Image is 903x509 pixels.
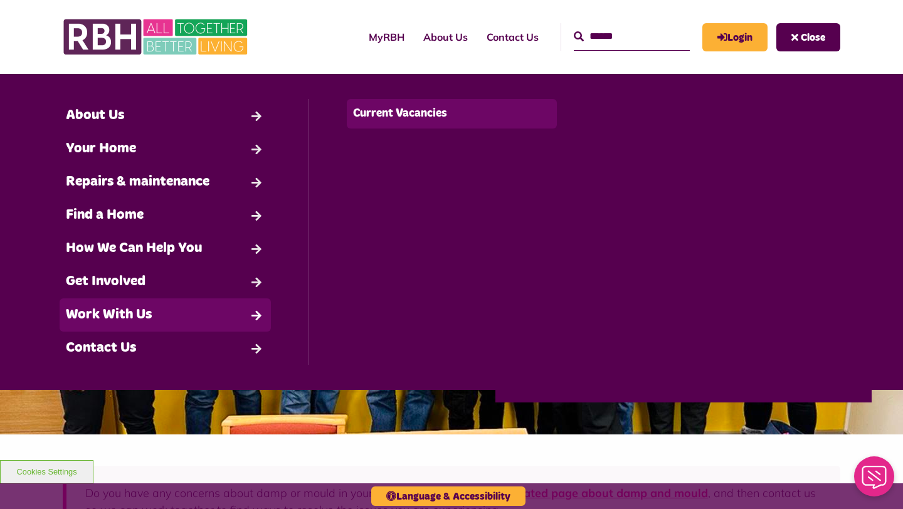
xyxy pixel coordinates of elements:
[60,199,271,232] a: Find a Home
[847,453,903,509] iframe: Netcall Web Assistant for live chat
[60,99,271,132] a: About Us
[702,23,768,51] a: MyRBH
[359,20,414,54] a: MyRBH
[371,486,525,506] button: Language & Accessibility
[60,298,271,332] a: Work With Us
[60,332,271,365] a: Contact Us
[414,20,477,54] a: About Us
[60,232,271,265] a: How We Can Help You
[347,99,557,129] a: Current Vacancies
[776,23,840,51] button: Navigation
[574,23,690,50] input: Search
[63,13,251,61] img: RBH
[477,20,548,54] a: Contact Us
[60,132,271,165] a: Your Home
[60,265,271,298] a: Get Involved
[60,165,271,199] a: Repairs & maintenance
[801,33,825,43] span: Close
